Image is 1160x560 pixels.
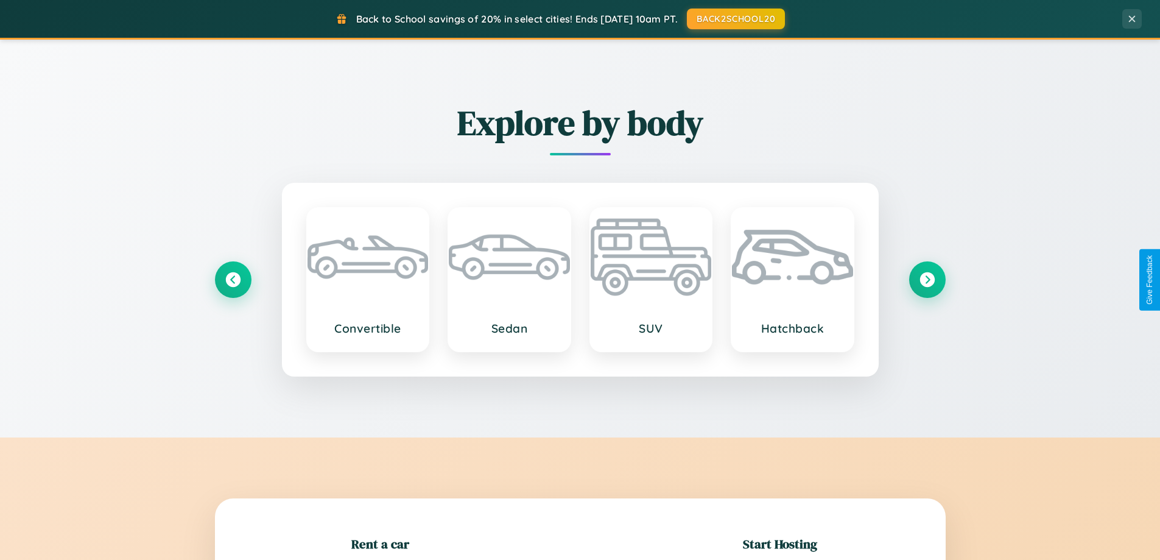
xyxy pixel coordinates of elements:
button: BACK2SCHOOL20 [687,9,785,29]
h2: Rent a car [351,535,409,553]
h3: Hatchback [744,321,841,336]
h2: Start Hosting [743,535,817,553]
span: Back to School savings of 20% in select cities! Ends [DATE] 10am PT. [356,13,678,25]
h2: Explore by body [215,99,946,146]
h3: Convertible [320,321,417,336]
div: Give Feedback [1145,255,1154,305]
h3: SUV [603,321,700,336]
h3: Sedan [461,321,558,336]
